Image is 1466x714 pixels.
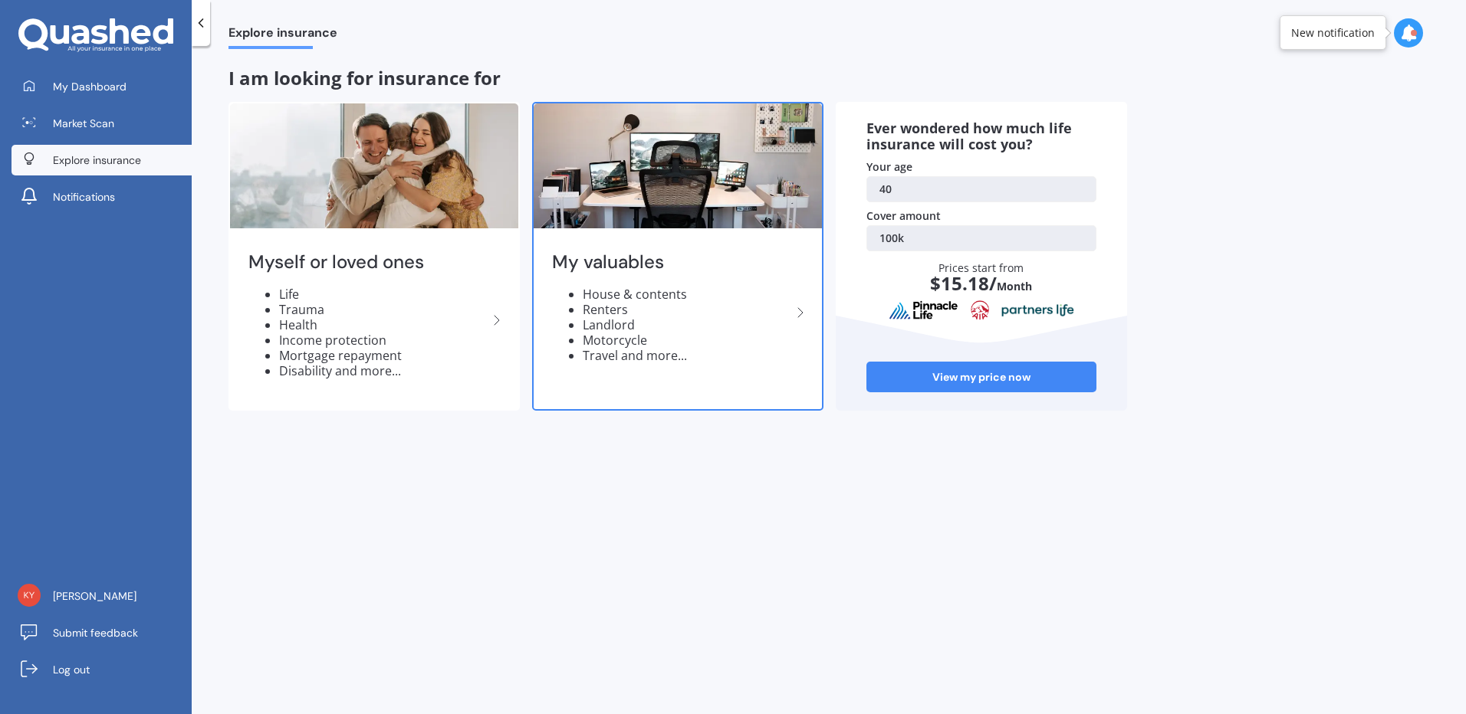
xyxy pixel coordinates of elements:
[228,65,501,90] span: I am looking for insurance for
[866,208,1096,224] div: Cover amount
[279,363,488,378] li: Disability and more...
[583,317,791,332] li: Landlord
[230,103,518,228] img: Myself or loved ones
[930,270,997,296] span: $ 15.18 /
[12,182,192,212] a: Notifications
[866,120,1096,153] div: Ever wondered how much life insurance will cost you?
[53,625,138,640] span: Submit feedback
[866,225,1096,251] a: 100k
[53,588,136,604] span: [PERSON_NAME]
[279,317,488,332] li: Health
[971,300,989,320] img: aia
[866,176,1096,202] a: 40
[583,348,791,363] li: Travel and more...
[552,251,791,274] h2: My valuables
[583,332,791,348] li: Motorcycle
[18,584,41,607] img: 8e53567f56452e894df8ea96f0ee6175
[997,279,1032,293] span: Month
[279,332,488,348] li: Income protection
[12,581,192,611] a: [PERSON_NAME]
[534,103,822,228] img: My valuables
[889,300,959,320] img: pinnacle
[12,654,192,685] a: Log out
[279,348,488,363] li: Mortgage repayment
[53,116,114,131] span: Market Scan
[279,302,488,317] li: Trauma
[12,71,192,102] a: My Dashboard
[53,662,90,677] span: Log out
[228,25,337,46] span: Explore insurance
[53,79,127,94] span: My Dashboard
[279,287,488,302] li: Life
[583,302,791,317] li: Renters
[53,152,141,168] span: Explore insurance
[866,159,1096,175] div: Your age
[866,362,1096,392] a: View my price now
[1001,303,1075,317] img: partnersLife
[583,287,791,302] li: House & contents
[12,145,192,175] a: Explore insurance
[12,108,192,139] a: Market Scan
[12,617,192,648] a: Submit feedback
[248,251,488,274] h2: Myself or loved ones
[1291,25,1375,41] div: New notification
[53,189,115,205] span: Notifications
[883,260,1081,308] div: Prices start from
